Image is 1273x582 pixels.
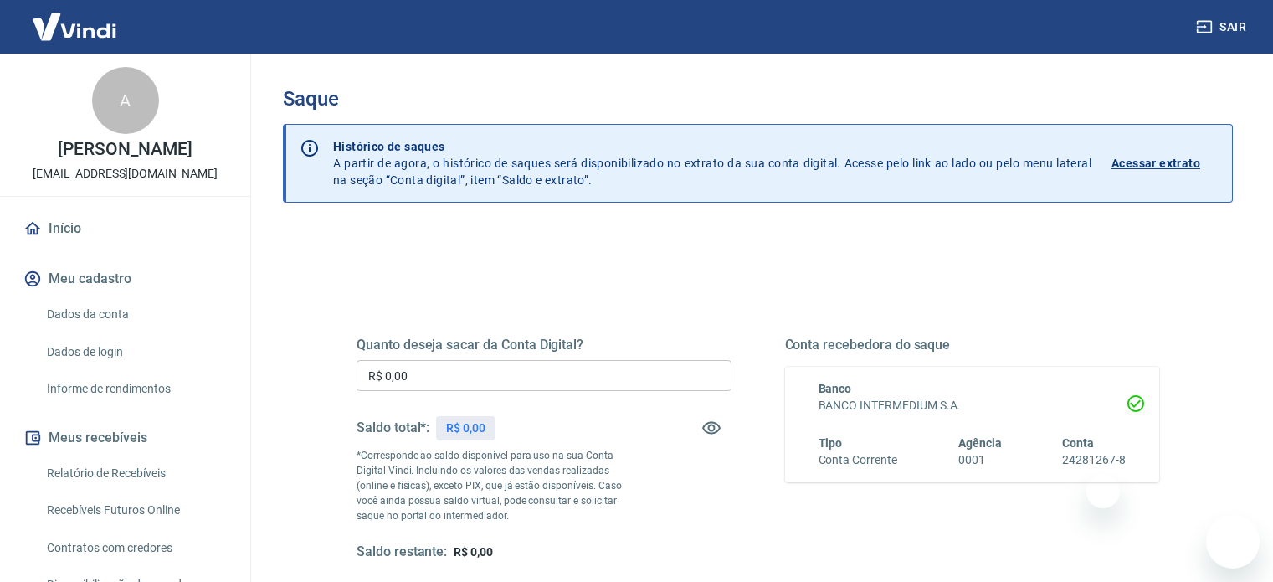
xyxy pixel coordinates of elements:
a: Dados de login [40,335,230,369]
span: Banco [819,382,852,395]
h3: Saque [283,87,1233,111]
button: Sair [1193,12,1253,43]
h6: 0001 [958,451,1002,469]
p: A partir de agora, o histórico de saques será disponibilizado no extrato da sua conta digital. Ac... [333,138,1091,188]
div: A [92,67,159,134]
p: Acessar extrato [1111,155,1200,172]
a: Contratos com credores [40,531,230,565]
h5: Saldo total*: [357,420,429,436]
h5: Saldo restante: [357,543,447,561]
h6: BANCO INTERMEDIUM S.A. [819,397,1127,415]
span: Tipo [819,436,843,450]
a: Início [20,210,230,247]
p: [EMAIL_ADDRESS][DOMAIN_NAME] [33,165,218,183]
a: Recebíveis Futuros Online [40,493,230,528]
iframe: Botão para abrir a janela de mensagens [1206,515,1260,569]
h6: 24281267-8 [1062,451,1126,469]
p: Histórico de saques [333,138,1091,155]
a: Dados da conta [40,297,230,332]
a: Relatório de Recebíveis [40,456,230,491]
p: R$ 0,00 [446,420,485,437]
button: Meu cadastro [20,260,230,297]
h6: Conta Corrente [819,451,897,469]
span: Conta [1062,436,1094,450]
iframe: Fechar mensagem [1086,475,1120,508]
button: Meus recebíveis [20,420,230,456]
h5: Conta recebedora do saque [785,337,1160,353]
span: Agência [958,436,1002,450]
p: *Corresponde ao saldo disponível para uso na sua Conta Digital Vindi. Incluindo os valores das ve... [357,448,638,523]
h5: Quanto deseja sacar da Conta Digital? [357,337,731,353]
p: [PERSON_NAME] [58,141,192,158]
a: Informe de rendimentos [40,372,230,406]
span: R$ 0,00 [454,545,493,559]
a: Acessar extrato [1111,138,1219,188]
img: Vindi [20,1,129,52]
